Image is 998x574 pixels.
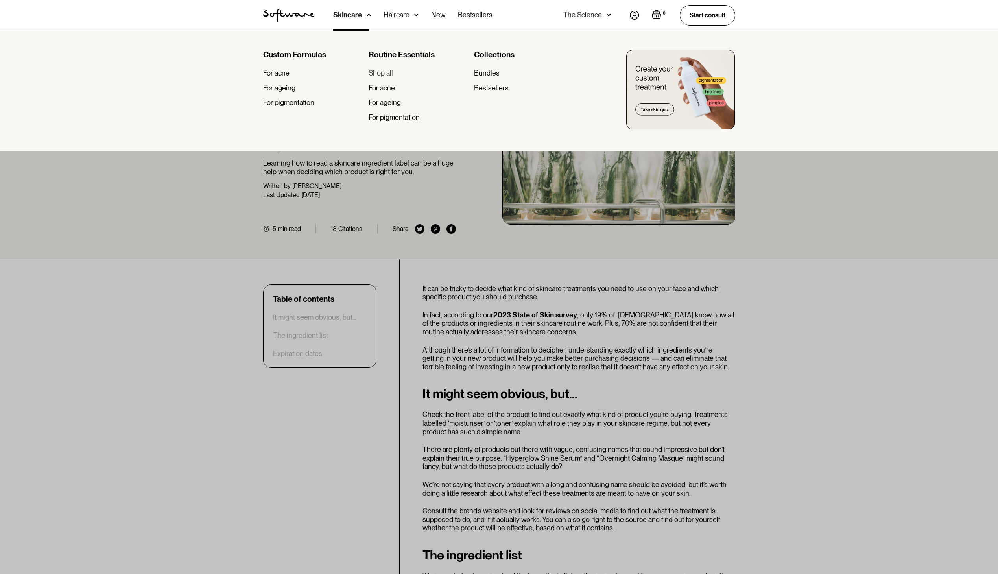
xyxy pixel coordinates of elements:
img: Software Logo [263,9,314,22]
a: For pigmentation [369,113,468,122]
a: Bundles [474,69,573,78]
div: Bundles [474,69,500,78]
div: For pigmentation [369,113,420,122]
img: create you custom treatment bottle [626,50,735,129]
div: For acne [369,84,395,92]
a: For pigmentation [263,98,362,107]
div: For ageing [263,84,295,92]
div: For ageing [369,98,401,107]
div: Routine Essentials [369,50,468,59]
div: Skincare [333,11,362,19]
div: Collections [474,50,573,59]
img: arrow down [607,11,611,19]
a: home [263,9,314,22]
a: For acne [263,69,362,78]
a: For ageing [369,98,468,107]
div: For acne [263,69,290,78]
img: arrow down [414,11,419,19]
div: 0 [661,10,667,17]
div: Bestsellers [474,84,509,92]
a: Bestsellers [474,84,573,92]
div: Haircare [384,11,410,19]
a: For ageing [263,84,362,92]
div: The Science [563,11,602,19]
a: For acne [369,84,468,92]
img: arrow down [367,11,371,19]
a: Open empty cart [652,10,667,21]
a: Shop all [369,69,468,78]
a: Start consult [680,5,735,25]
div: Custom Formulas [263,50,362,59]
div: For pigmentation [263,98,314,107]
div: Shop all [369,69,393,78]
